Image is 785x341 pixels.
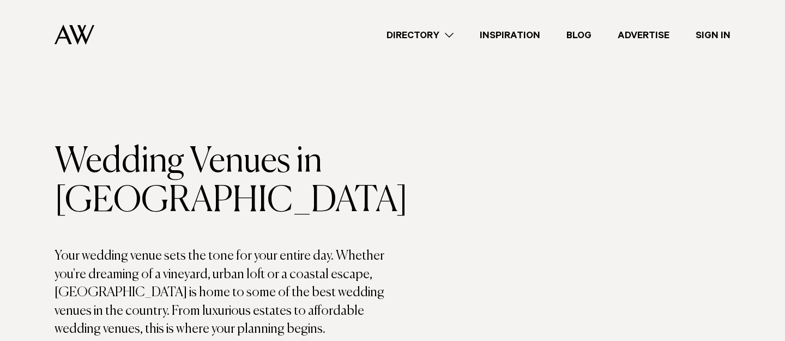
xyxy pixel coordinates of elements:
a: Advertise [605,28,683,43]
p: Your wedding venue sets the tone for your entire day. Whether you're dreaming of a vineyard, urba... [55,247,392,339]
a: Inspiration [467,28,553,43]
a: Sign In [683,28,744,43]
h1: Wedding Venues in [GEOGRAPHIC_DATA] [55,142,392,221]
a: Blog [553,28,605,43]
img: Auckland Weddings Logo [55,25,94,45]
a: Directory [373,28,467,43]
